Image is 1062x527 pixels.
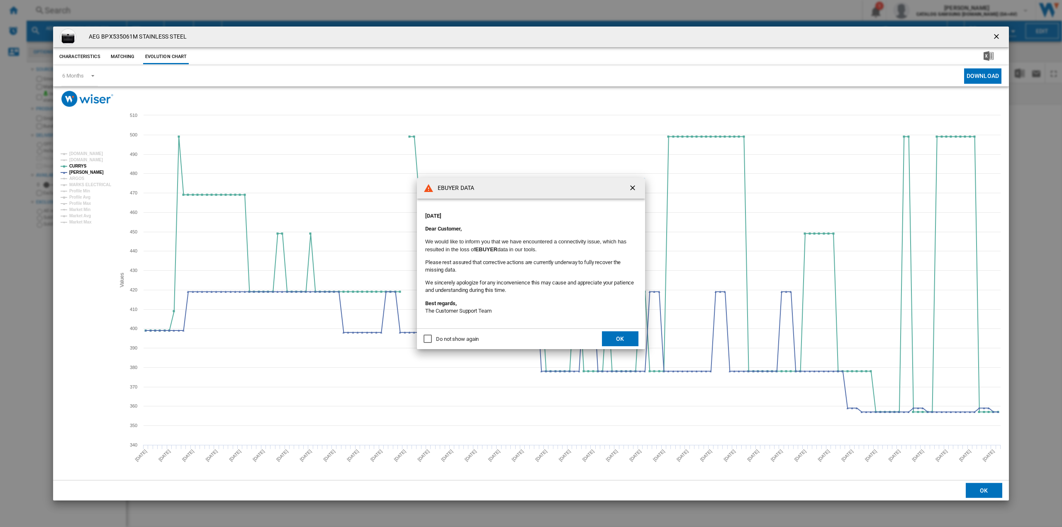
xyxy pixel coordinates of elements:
p: We sincerely apologize for any inconvenience this may cause and appreciate your patience and unde... [425,279,637,294]
p: Please rest assured that corrective actions are currently underway to fully recover the missing d... [425,259,637,274]
strong: Best regards, [425,300,457,306]
div: Do not show again [436,335,479,343]
font: We would like to inform you that we have encountered a connectivity issue, which has resulted in ... [425,238,626,252]
p: The Customer Support Team [425,300,637,315]
font: data in our tools. [497,246,536,253]
ng-md-icon: getI18NText('BUTTONS.CLOSE_DIALOG') [628,184,638,194]
button: OK [602,331,638,346]
strong: Dear Customer, [425,226,462,232]
h4: EBUYER DATA [434,184,474,192]
strong: [DATE] [425,213,441,219]
md-dialog: EBUYER DATA ... [417,178,645,349]
b: EBUYER [475,246,498,253]
md-checkbox: Do not show again [424,335,479,343]
button: getI18NText('BUTTONS.CLOSE_DIALOG') [625,180,642,197]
